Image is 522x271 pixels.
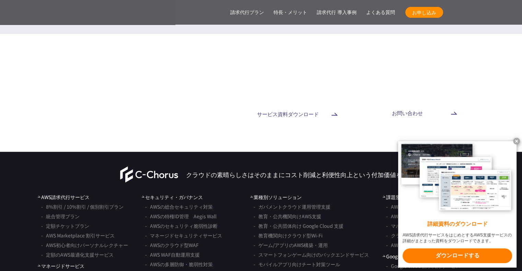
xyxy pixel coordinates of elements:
small: (平日10:00-18:00) [58,113,210,120]
a: 8%割引 / 10%割引 / 個別割引プラン [41,202,124,211]
a: AWSのネットワーク [386,211,434,221]
a: AWS WAF自動運用支援 [145,250,200,259]
a: AWSの特権ID管理 Aegis Wall [145,211,217,221]
a: クラウド型コンタクトセンター導入支援 [386,231,477,240]
a: AWSのセキュリティ脆弱性診断 [145,221,218,231]
a: 特長・メリット [274,9,307,16]
a: マルチクラウド接続サービス [386,221,453,231]
a: AWSの総合セキュリティ対策 [145,202,213,211]
p: ご相談・お見積りはこちら [351,89,464,96]
a: よくある質問 [366,9,395,16]
x-t: ダウンロードする [403,248,512,263]
a: AWS Marketplace 割引サービス [41,231,115,240]
a: サービス資料ダウンロード [231,103,345,125]
a: AWSの多層防御・脆弱性対策 [145,259,213,269]
span: お申し込み [405,9,443,16]
a: セキュリティ・ガバナンス [142,194,203,201]
span: 業種別ソリューション [250,194,302,201]
a: 統合管理プラン [41,211,80,221]
a: マネージドサービス [38,262,84,270]
a: 詳細資料のダウンロード AWS請求代行サービスをはじめとするAWS支援サービスの詳細がまとまった資料をダウンロードできます。 ダウンロードする [398,141,517,268]
a: 請求代行プラン [230,9,264,16]
a: AWSのIoT支援 [386,240,422,250]
a: AWSのクラウド型WAF [145,240,199,250]
p: クラウドの素晴らしさはそのままにコスト削減と利便性向上という付加価値を [186,170,402,179]
a: スマートフォンゲーム向けのバックエンドサービス [254,250,369,259]
a: Google Cloud 請求代行サービス [386,261,461,271]
a: [PHONE_NUMBER] [58,95,210,113]
a: ゲーム/アプリのAWS構築・運用 [254,240,328,250]
p: サービスの詳細・仕様やコスト比較の参考例など [228,89,348,97]
a: 教育機関向けクラウド型Wi-Fi [254,231,323,240]
a: 定額のAWS最適化支援サービス [41,250,114,259]
a: お申し込み [405,7,443,18]
a: 教育・公共機関向けAWS支援 [254,211,321,221]
span: 課題別ソリューション [383,194,434,201]
a: AWS初心者向けパーソナルレクチャー [41,240,128,250]
a: AWSのビッグデータ・機械学習 [386,202,459,211]
span: Google Cloud 関連サービス [383,253,446,260]
a: 教育・公共団体向け Google Cloud 支援 [254,221,344,231]
x-t: AWS請求代行サービスをはじめとするAWS支援サービスの詳細がまとまった資料をダウンロードできます。 [403,232,512,244]
a: モバイルアプリ向けチート対策ツール [254,259,340,269]
a: ガバメントクラウド運用管理支援 [254,202,330,211]
a: 定額チケットプラン [41,221,89,231]
a: マネージドセキュリティサービス [145,231,222,240]
a: お問い合わせ [351,102,464,124]
a: 請求代行 導入事例 [317,9,357,16]
x-t: 詳細資料のダウンロード [403,220,512,228]
a: AWS請求代行サービス [38,194,90,201]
